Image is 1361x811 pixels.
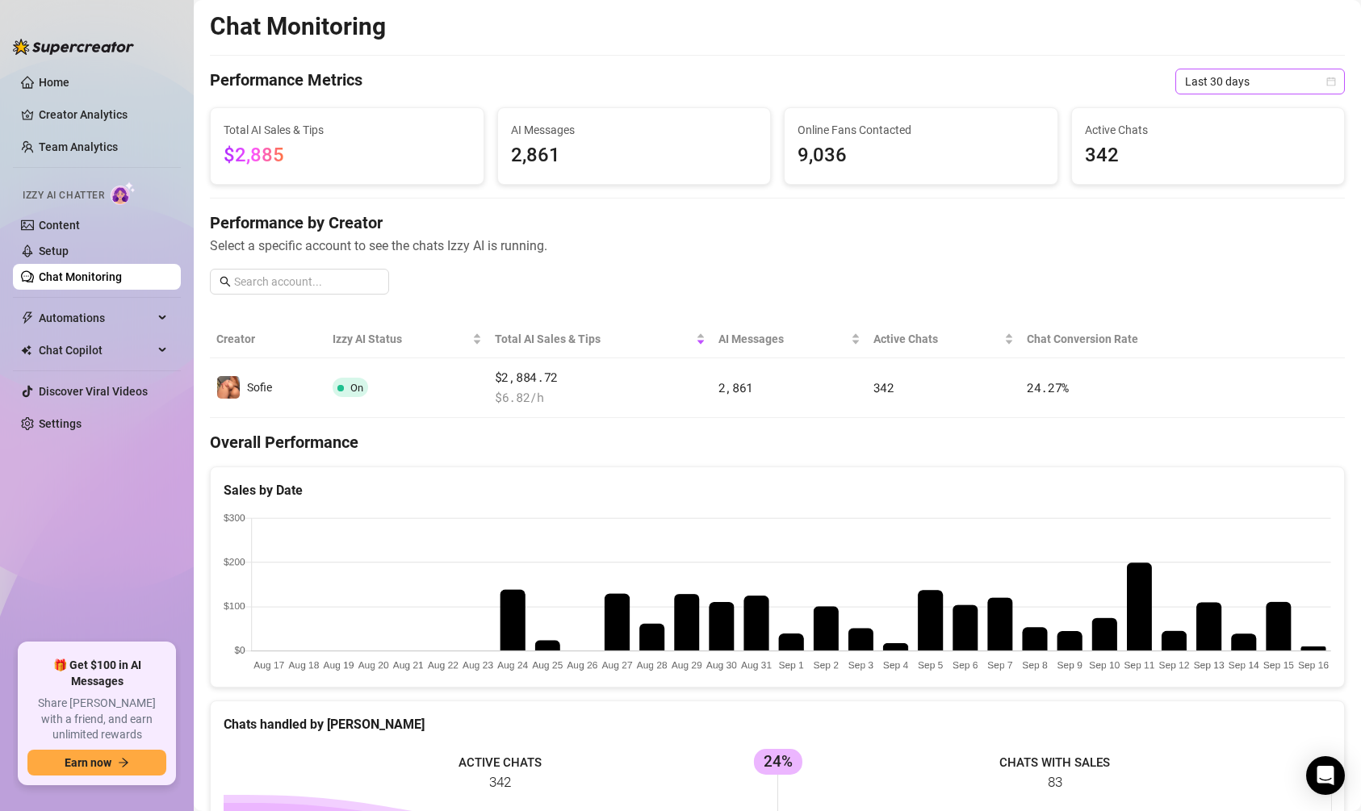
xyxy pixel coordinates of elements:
[1326,77,1336,86] span: calendar
[210,11,386,42] h2: Chat Monitoring
[873,330,1001,348] span: Active Chats
[247,381,272,394] span: Sofie
[39,245,69,257] a: Setup
[111,182,136,205] img: AI Chatter
[210,69,362,94] h4: Performance Metrics
[1185,69,1335,94] span: Last 30 days
[712,320,867,358] th: AI Messages
[224,480,1331,500] div: Sales by Date
[333,330,468,348] span: Izzy AI Status
[39,76,69,89] a: Home
[798,121,1045,139] span: Online Fans Contacted
[798,140,1045,171] span: 9,036
[210,431,1345,454] h4: Overall Performance
[27,658,166,689] span: 🎁 Get $100 in AI Messages
[65,756,111,769] span: Earn now
[210,236,1345,256] span: Select a specific account to see the chats Izzy AI is running.
[350,382,363,394] span: On
[210,320,326,358] th: Creator
[873,379,894,395] span: 342
[39,337,153,363] span: Chat Copilot
[326,320,488,358] th: Izzy AI Status
[27,696,166,743] span: Share [PERSON_NAME] with a friend, and earn unlimited rewards
[220,276,231,287] span: search
[1085,121,1332,139] span: Active Chats
[39,219,80,232] a: Content
[488,320,712,358] th: Total AI Sales & Tips
[13,39,134,55] img: logo-BBDzfeDw.svg
[511,140,758,171] span: 2,861
[39,140,118,153] a: Team Analytics
[39,385,148,398] a: Discover Viral Videos
[118,757,129,768] span: arrow-right
[1020,320,1232,358] th: Chat Conversion Rate
[867,320,1020,358] th: Active Chats
[27,750,166,775] button: Earn nowarrow-right
[1306,756,1345,795] div: Open Intercom Messenger
[39,305,153,331] span: Automations
[1085,140,1332,171] span: 342
[718,379,754,395] span: 2,861
[39,417,82,430] a: Settings
[224,144,284,166] span: $2,885
[718,330,848,348] span: AI Messages
[224,714,1331,734] div: Chats handled by [PERSON_NAME]
[234,273,379,291] input: Search account...
[21,311,34,324] span: thunderbolt
[39,270,122,283] a: Chat Monitoring
[495,330,693,348] span: Total AI Sales & Tips
[23,188,104,203] span: Izzy AI Chatter
[39,102,168,128] a: Creator Analytics
[511,121,758,139] span: AI Messages
[21,345,31,356] img: Chat Copilot
[224,121,471,139] span: Total AI Sales & Tips
[210,211,1345,234] h4: Performance by Creator
[495,368,706,387] span: $2,884.72
[1027,379,1069,395] span: 24.27 %
[217,376,240,399] img: Sofie
[495,388,706,408] span: $ 6.82 /h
